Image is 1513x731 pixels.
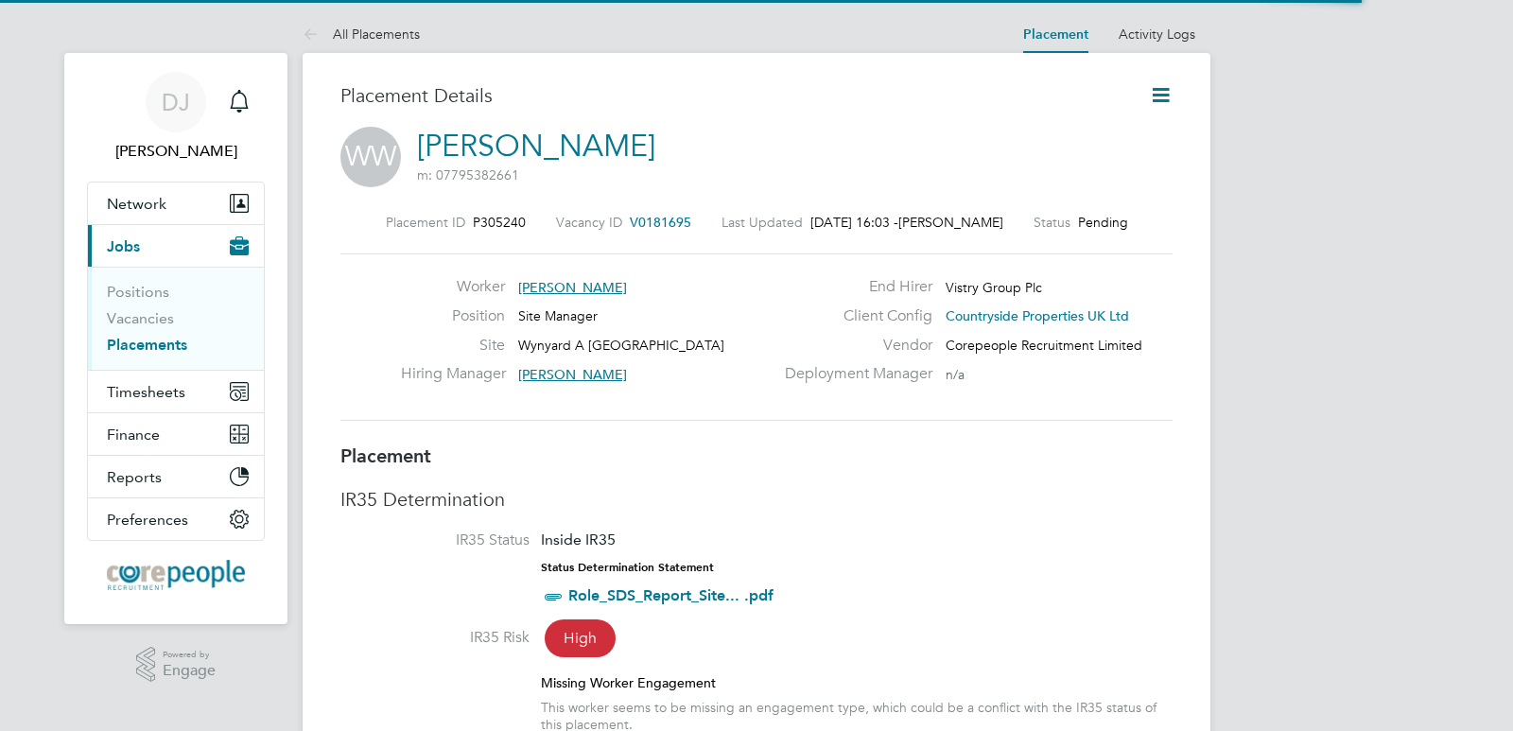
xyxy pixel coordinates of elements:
label: Vendor [774,336,932,356]
label: Deployment Manager [774,364,932,384]
a: Activity Logs [1119,26,1195,43]
span: Wynyard A [GEOGRAPHIC_DATA] [518,337,724,354]
a: Placement [1023,26,1088,43]
a: DJ[PERSON_NAME] [87,72,265,163]
label: Status [1034,214,1070,231]
button: Network [88,183,264,224]
div: Missing Worker Engagement [541,674,1173,691]
span: [PERSON_NAME] [898,214,1003,231]
span: Engage [163,663,216,679]
span: Pending [1078,214,1128,231]
span: Corepeople Recruitment Limited [946,337,1142,354]
a: Role_SDS_Report_Site... .pdf [568,586,774,604]
a: Powered byEngage [136,647,217,683]
label: Last Updated [722,214,803,231]
label: Placement ID [386,214,465,231]
strong: Status Determination Statement [541,561,714,574]
span: Finance [107,426,160,444]
span: Debra Jones [87,140,265,163]
span: n/a [946,366,965,383]
span: Jobs [107,237,140,255]
span: Network [107,195,166,213]
label: IR35 Risk [340,628,530,648]
div: Jobs [88,267,264,370]
span: Vistry Group Plc [946,279,1042,296]
span: Timesheets [107,383,185,401]
label: IR35 Status [340,531,530,550]
span: [PERSON_NAME] [518,279,627,296]
span: Site Manager [518,307,598,324]
label: Vacancy ID [556,214,622,231]
label: Client Config [774,306,932,326]
label: Hiring Manager [401,364,505,384]
label: Site [401,336,505,356]
span: Countryside Properties UK Ltd [946,307,1129,324]
span: DJ [162,90,190,114]
button: Finance [88,413,264,455]
a: Placements [107,336,187,354]
span: Inside IR35 [541,531,616,548]
button: Reports [88,456,264,497]
label: Worker [401,277,505,297]
button: Jobs [88,225,264,267]
b: Placement [340,444,431,467]
h3: Placement Details [340,83,1121,108]
span: WW [340,127,401,187]
a: [PERSON_NAME] [417,128,655,165]
button: Timesheets [88,371,264,412]
span: Preferences [107,511,188,529]
span: Powered by [163,647,216,663]
a: All Placements [303,26,420,43]
label: Position [401,306,505,326]
label: End Hirer [774,277,932,297]
nav: Main navigation [64,53,287,624]
a: Go to home page [87,560,265,590]
img: corepeople-logo-retina.png [107,560,245,590]
span: Reports [107,468,162,486]
span: V0181695 [630,214,691,231]
span: High [545,619,616,657]
a: Positions [107,283,169,301]
span: m: 07795382661 [417,166,519,183]
span: [DATE] 16:03 - [810,214,898,231]
a: Vacancies [107,309,174,327]
span: P305240 [473,214,526,231]
button: Preferences [88,498,264,540]
h3: IR35 Determination [340,487,1173,512]
span: [PERSON_NAME] [518,366,627,383]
